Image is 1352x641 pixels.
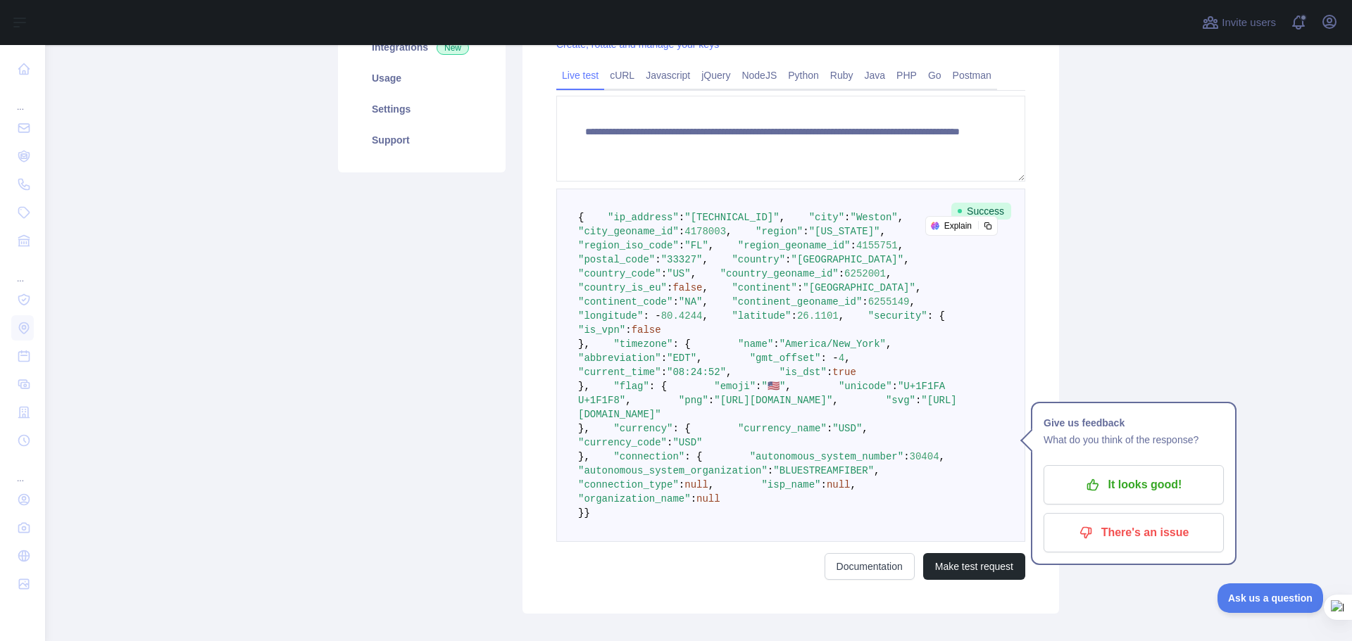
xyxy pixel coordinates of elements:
span: "country" [732,254,785,265]
span: "isp_name" [761,479,820,490]
span: "33327" [661,254,703,265]
span: , [702,296,708,307]
span: : [679,226,684,237]
span: false [672,282,702,293]
a: NodeJS [736,64,782,87]
span: : [892,381,898,392]
span: "timezone" [613,338,672,350]
span: "[GEOGRAPHIC_DATA]" [803,282,915,293]
span: "city_geoname_id" [578,226,679,237]
a: Live test [556,64,604,87]
span: "city" [809,212,844,223]
span: }, [578,338,590,350]
span: , [726,367,732,378]
span: "[TECHNICAL_ID]" [684,212,779,223]
span: false [632,324,661,336]
span: : [667,282,672,293]
a: Postman [947,64,997,87]
span: : { [927,310,945,322]
span: : [839,268,844,279]
button: It looks good! [1044,465,1224,504]
span: "is_dst" [780,367,827,378]
span: "autonomous_system_number" [750,451,903,462]
span: "ip_address" [608,212,679,223]
a: Documentation [825,553,915,580]
span: , [844,353,850,364]
span: 80.4244 [661,310,703,322]
span: "region" [756,226,803,237]
span: : [803,226,808,237]
span: 30404 [910,451,939,462]
span: 4178003 [684,226,726,237]
div: ... [11,456,34,484]
span: , [780,212,785,223]
span: : [773,338,779,350]
span: "country_code" [578,268,661,279]
span: , [862,423,868,434]
span: "EDT" [667,353,696,364]
span: } [584,507,589,519]
span: , [702,282,708,293]
button: Invite users [1199,11,1279,34]
span: , [851,479,856,490]
span: : [827,367,832,378]
span: "png" [679,395,708,406]
span: : [791,310,796,322]
span: null [827,479,851,490]
span: "continent" [732,282,796,293]
span: "[GEOGRAPHIC_DATA]" [791,254,903,265]
span: : - [821,353,839,364]
span: : [661,353,667,364]
span: , [898,240,903,251]
span: true [832,367,856,378]
span: { [578,212,584,223]
span: : { [672,338,690,350]
a: Ruby [825,64,859,87]
span: "region_iso_code" [578,240,679,251]
h1: Give us feedback [1044,414,1224,431]
span: : { [649,381,667,392]
span: "continent_geoname_id" [732,296,862,307]
iframe: Toggle Customer Support [1218,583,1324,613]
span: "08:24:52" [667,367,726,378]
span: , [726,226,732,237]
span: , [874,465,880,476]
span: 6252001 [844,268,886,279]
span: "[URL][DOMAIN_NAME]" [714,395,832,406]
span: }, [578,381,590,392]
span: "name" [738,338,773,350]
span: "America/New_York" [780,338,886,350]
span: }, [578,451,590,462]
span: }, [578,423,590,434]
span: "[US_STATE]" [809,226,880,237]
span: 4155751 [856,240,898,251]
span: 4 [839,353,844,364]
span: : [827,423,832,434]
p: What do you think of the response? [1044,431,1224,448]
span: "currency" [613,423,672,434]
span: , [832,395,838,406]
span: , [785,381,791,392]
a: Usage [355,63,489,94]
span: : [625,324,631,336]
span: , [898,212,903,223]
span: : [797,282,803,293]
span: } [578,507,584,519]
span: : [844,212,850,223]
span: "emoji" [714,381,756,392]
span: : [679,240,684,251]
a: PHP [891,64,922,87]
a: Settings [355,94,489,125]
span: "is_vpn" [578,324,625,336]
span: "currency_code" [578,437,667,448]
span: , [903,254,909,265]
a: Javascript [640,64,696,87]
span: "Weston" [851,212,898,223]
span: Invite users [1222,15,1276,31]
span: , [910,296,915,307]
a: Python [782,64,825,87]
span: : [785,254,791,265]
span: , [702,310,708,322]
span: "abbreviation" [578,353,661,364]
span: 6255149 [868,296,910,307]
